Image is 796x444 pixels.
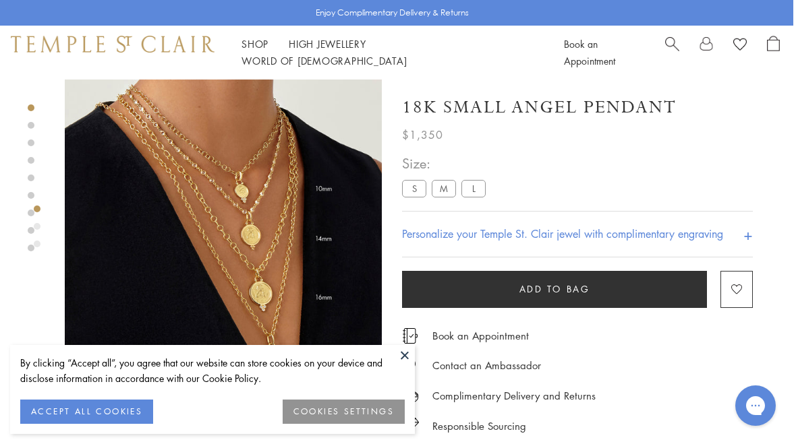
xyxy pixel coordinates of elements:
[241,37,268,51] a: ShopShop
[564,37,615,67] a: Book an Appointment
[65,80,382,396] img: AP10-BEZGRN
[743,222,753,247] h4: +
[767,36,780,69] a: Open Shopping Bag
[402,226,723,243] h4: Personalize your Temple St. Clair jewel with complimentary engraving
[729,381,783,431] iframe: Gorgias live chat messenger
[289,37,366,51] a: High JewelleryHigh Jewellery
[316,6,469,20] p: Enjoy Complimentary Delivery & Returns
[733,36,747,56] a: View Wishlist
[20,355,405,386] div: By clicking “Accept all”, you agree that our website can store cookies on your device and disclos...
[241,54,407,67] a: World of [DEMOGRAPHIC_DATA]World of [DEMOGRAPHIC_DATA]
[461,181,486,197] label: L
[241,36,534,69] nav: Main navigation
[402,96,677,119] h1: 18K Small Angel Pendant
[11,36,215,52] img: Temple St. Clair
[402,181,426,197] label: S
[432,387,596,404] p: Complimentary Delivery and Returns
[665,36,679,69] a: Search
[20,400,153,424] button: ACCEPT ALL COOKIES
[283,400,405,424] button: COOKIES SETTINGS
[402,271,707,308] button: Add to bag
[432,357,541,374] div: Contact an Ambassador
[34,202,40,258] div: Product gallery navigation
[432,329,529,344] a: Book an Appointment
[432,418,526,435] div: Responsible Sourcing
[402,153,491,175] span: Size:
[432,181,456,197] label: M
[519,282,590,297] span: Add to bag
[402,328,418,344] img: icon_appointment.svg
[402,126,443,144] span: $1,350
